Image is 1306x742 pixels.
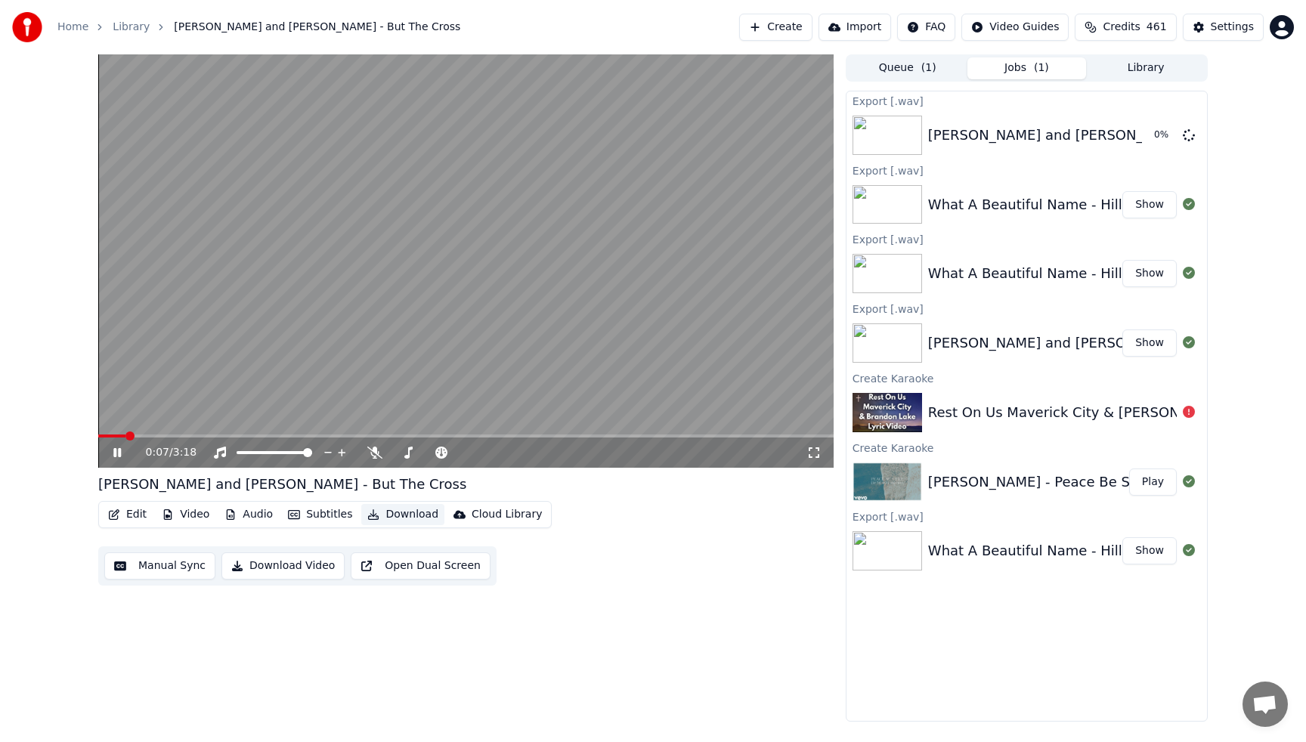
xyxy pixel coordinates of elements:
div: Export [.wav] [846,299,1207,317]
button: Jobs [967,57,1087,79]
span: 0:07 [146,445,169,460]
div: What A Beautiful Name - Hillsong Worship - Lyric Video [928,540,1301,561]
span: ( 1 ) [921,60,936,76]
img: youka [12,12,42,42]
button: Queue [848,57,967,79]
button: Credits461 [1075,14,1176,41]
div: Create Karaoke [846,369,1207,387]
div: Export [.wav] [846,161,1207,179]
span: Credits [1103,20,1140,35]
button: Video Guides [961,14,1069,41]
button: Edit [102,504,153,525]
div: Open chat [1243,682,1288,727]
div: [PERSON_NAME] - Peace Be Still [928,471,1147,493]
button: Subtitles [282,504,358,525]
div: Export [.wav] [846,507,1207,525]
div: Cloud Library [472,507,542,522]
div: Settings [1211,20,1254,35]
button: Show [1122,329,1177,357]
button: Open Dual Screen [351,552,491,580]
button: Create [739,14,812,41]
div: / [146,445,182,460]
a: Home [57,20,88,35]
button: Download Video [221,552,345,580]
span: 3:18 [173,445,197,460]
button: Show [1122,260,1177,287]
div: What A Beautiful Name - Hillsong Worship - Lyric Video [928,263,1301,284]
button: Download [361,504,444,525]
button: Show [1122,537,1177,564]
span: ( 1 ) [1034,60,1049,76]
button: Video [156,504,215,525]
div: What A Beautiful Name - Hillsong Worship [928,194,1214,215]
div: Export [.wav] [846,230,1207,248]
div: [PERSON_NAME] and [PERSON_NAME] - But The Cross [928,332,1296,354]
button: Audio [218,504,279,525]
nav: breadcrumb [57,20,460,35]
span: [PERSON_NAME] and [PERSON_NAME] - But The Cross [174,20,460,35]
span: 461 [1147,20,1167,35]
button: Play [1129,468,1177,496]
div: 0 % [1154,129,1177,141]
button: Show [1122,191,1177,218]
div: [PERSON_NAME] and [PERSON_NAME] - But The Cross [928,125,1296,146]
button: Library [1086,57,1205,79]
div: [PERSON_NAME] and [PERSON_NAME] - But The Cross [98,474,466,495]
button: Manual Sync [104,552,215,580]
button: FAQ [897,14,955,41]
a: Library [113,20,150,35]
button: Settings [1183,14,1264,41]
button: Import [819,14,891,41]
div: Create Karaoke [846,438,1207,456]
div: Rest On Us Maverick City & [PERSON_NAME] Lyrics [928,402,1274,423]
div: Export [.wav] [846,91,1207,110]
